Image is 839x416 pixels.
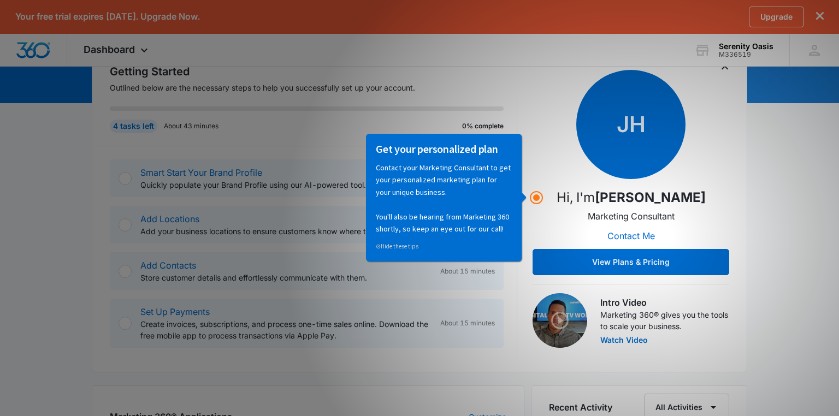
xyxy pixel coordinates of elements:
[84,44,135,55] span: Dashboard
[140,318,432,341] p: Create invoices, subscriptions, and process one-time sales online. Download the free mobile app t...
[140,167,262,178] a: Smart Start Your Brand Profile
[533,293,587,348] img: Intro Video
[140,306,210,317] a: Set Up Payments
[110,63,517,80] h2: Getting Started
[719,51,773,58] div: account id
[11,28,147,101] p: Contact your Marketing Consultant to get your personalized marketing plan for your unique busines...
[816,11,824,22] button: dismiss this dialog
[749,7,804,27] a: Upgrade
[110,120,157,133] div: 4 tasks left
[576,70,686,179] span: JH
[718,61,731,74] button: Toggle Collapse
[140,272,432,283] p: Store customer details and effortlessly communicate with them.
[140,213,199,224] a: Add Locations
[600,296,729,309] h3: Intro Video
[140,179,432,191] p: Quickly populate your Brand Profile using our AI-powered tool.
[600,336,648,344] button: Watch Video
[440,318,495,328] span: About 15 minutes
[549,401,612,414] h6: Recent Activity
[15,11,200,22] p: Your free trial expires [DATE]. Upgrade Now.
[557,188,706,207] p: Hi, I'm
[462,121,504,131] p: 0% complete
[11,8,147,22] h3: Get your personalized plan
[596,223,666,249] button: Contact Me
[533,249,729,275] button: View Plans & Pricing
[588,210,675,223] p: Marketing Consultant
[140,260,196,271] a: Add Contacts
[67,34,167,66] div: Dashboard
[595,189,706,205] strong: [PERSON_NAME]
[110,82,517,93] p: Outlined below are the necessary steps to help you successfully set up your account.
[719,42,773,51] div: account name
[11,109,16,116] span: ⊘
[440,266,495,276] span: About 15 minutes
[11,109,54,116] a: Hide these tips
[164,121,218,131] p: About 43 minutes
[600,309,729,332] p: Marketing 360® gives you the tools to scale your business.
[140,225,436,237] p: Add your business locations to ensure customers know where to find you.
